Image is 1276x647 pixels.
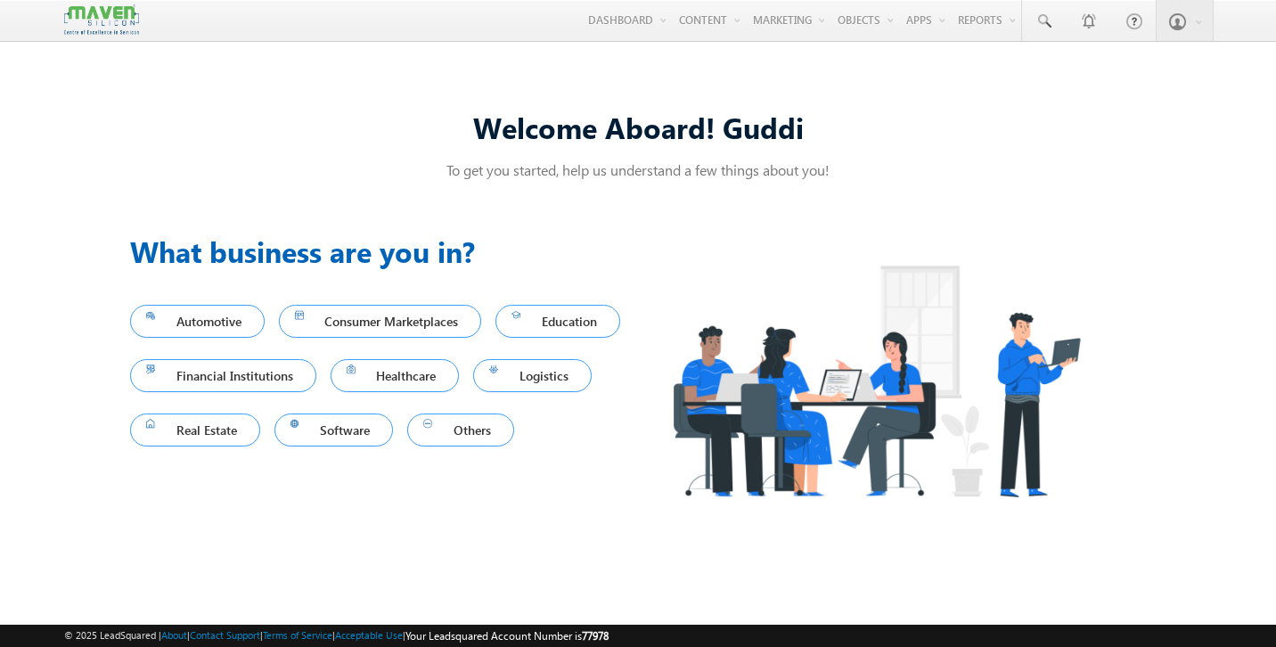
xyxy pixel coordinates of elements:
[263,629,332,641] a: Terms of Service
[423,418,498,442] span: Others
[130,108,1146,146] div: Welcome Aboard! Guddi
[146,309,249,333] span: Automotive
[405,629,609,643] span: Your Leadsquared Account Number is
[335,629,403,641] a: Acceptable Use
[146,364,300,388] span: Financial Institutions
[582,629,609,643] span: 77978
[190,629,260,641] a: Contact Support
[130,160,1146,179] p: To get you started, help us understand a few things about you!
[347,364,444,388] span: Healthcare
[130,230,638,273] h3: What business are you in?
[489,364,576,388] span: Logistics
[290,418,378,442] span: Software
[511,309,604,333] span: Education
[64,627,609,644] span: © 2025 LeadSquared | | | | |
[146,418,244,442] span: Real Estate
[64,4,139,36] img: Custom Logo
[638,230,1114,532] img: Industry.png
[161,629,187,641] a: About
[295,309,466,333] span: Consumer Marketplaces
